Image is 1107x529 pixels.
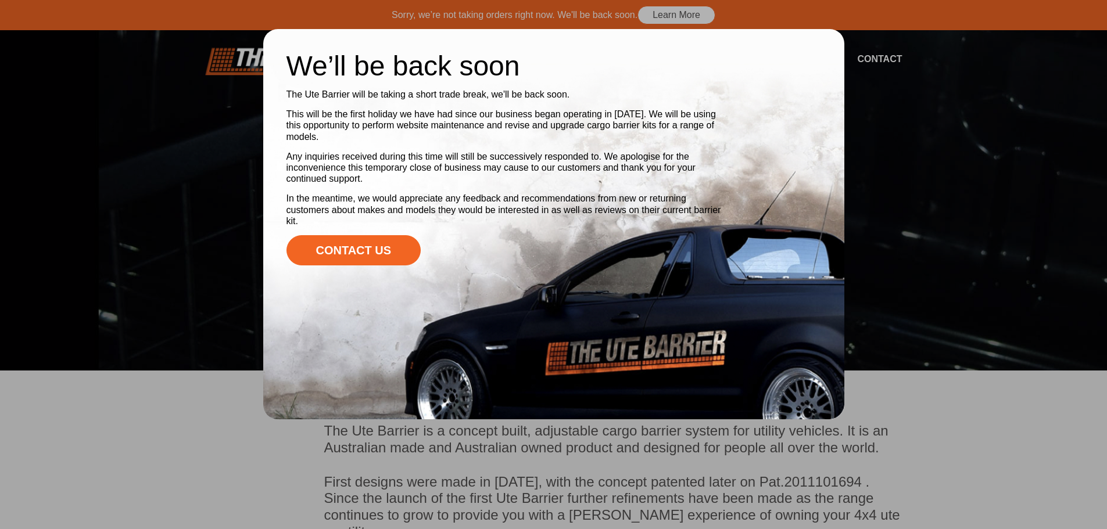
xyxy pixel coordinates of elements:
h2: We’ll be back soon [286,52,728,80]
p: The Ute Barrier will be taking a short trade break, we'll be back soon. [286,89,728,100]
p: Any inquiries received during this time will still be successively responded to. We apologise for... [286,151,728,185]
p: In the meantime, we would appreciate any feedback and recommendations from new or returning custo... [286,193,728,226]
a: Contact Us [286,235,421,265]
p: This will be the first holiday we have had since our business began operating in [DATE]. We will ... [286,109,728,142]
